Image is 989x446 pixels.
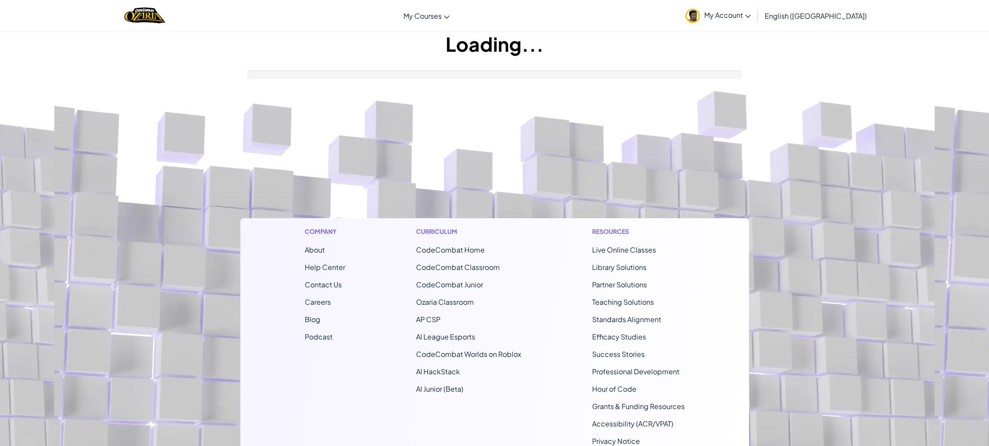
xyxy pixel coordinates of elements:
[305,227,345,236] h1: Company
[681,2,755,29] a: My Account
[416,315,440,324] a: AP CSP
[592,367,679,376] a: Professional Development
[416,297,474,306] a: Ozaria Classroom
[592,245,656,254] a: Live Online Classes
[704,10,751,20] span: My Account
[416,384,463,393] a: AI Junior (Beta)
[416,263,500,272] a: CodeCombat Classroom
[592,332,646,341] a: Efficacy Studies
[592,384,636,393] a: Hour of Code
[686,9,700,23] img: avatar
[592,227,685,236] h1: Resources
[416,227,521,236] h1: Curriculum
[592,436,640,446] a: Privacy Notice
[416,367,460,376] a: AI HackStack
[592,315,661,324] a: Standards Alignment
[305,332,333,341] a: Podcast
[592,402,685,411] a: Grants & Funding Resources
[592,280,647,289] a: Partner Solutions
[305,263,345,272] a: Help Center
[305,245,325,254] a: About
[760,4,871,27] a: English ([GEOGRAPHIC_DATA])
[592,419,673,428] a: Accessibility (ACR/VPAT)
[592,297,654,306] a: Teaching Solutions
[124,7,165,24] a: Ozaria by CodeCombat logo
[305,315,320,324] a: Blog
[592,349,645,359] a: Success Stories
[765,11,867,20] span: English ([GEOGRAPHIC_DATA])
[592,263,646,272] a: Library Solutions
[305,297,331,306] a: Careers
[124,7,165,24] img: Home
[305,280,342,289] span: Contact Us
[416,245,485,254] span: CodeCombat Home
[416,349,521,359] a: CodeCombat Worlds on Roblox
[416,332,475,341] a: AI League Esports
[403,11,442,20] span: My Courses
[399,4,454,27] a: My Courses
[416,280,483,289] a: CodeCombat Junior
